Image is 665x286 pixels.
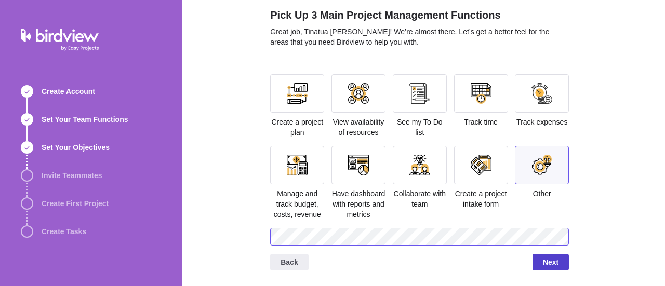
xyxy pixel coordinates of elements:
span: Create First Project [42,198,109,209]
span: Create Account [42,86,95,97]
span: Track time [464,118,498,126]
span: Back [281,256,298,268]
span: Next [543,256,558,268]
span: Collaborate with team [394,189,446,208]
span: Invite Teammates [42,170,102,181]
span: Great job, Tinatua [PERSON_NAME]! We’re almost there. Let’s get a better feel for the areas that ... [270,28,549,46]
span: Create Tasks [42,226,86,237]
span: Track expenses [516,118,567,126]
span: Next [533,254,569,270]
span: Manage and track budget, costs, revenue [274,189,321,219]
h2: Pick Up 3 Main Project Management Functions [270,8,569,26]
span: View availability of resources [333,118,384,137]
span: Have dashboard with reports and metrics [332,189,385,219]
span: Set Your Team Functions [42,114,128,125]
span: Other [533,189,551,198]
span: Create a project intake form [455,189,507,208]
span: Create a project plan [271,118,323,137]
span: Set Your Objectives [42,142,110,153]
span: Back [270,254,308,270]
span: See my To Do list [397,118,443,137]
